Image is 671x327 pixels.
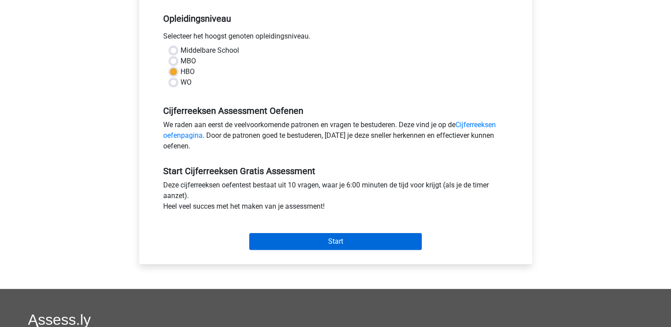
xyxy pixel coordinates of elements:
label: Middelbare School [181,45,239,56]
div: We raden aan eerst de veelvoorkomende patronen en vragen te bestuderen. Deze vind je op de . Door... [157,120,515,155]
h5: Opleidingsniveau [163,10,508,27]
div: Deze cijferreeksen oefentest bestaat uit 10 vragen, waar je 6:00 minuten de tijd voor krijgt (als... [157,180,515,215]
input: Start [249,233,422,250]
label: HBO [181,66,195,77]
div: Selecteer het hoogst genoten opleidingsniveau. [157,31,515,45]
label: WO [181,77,192,88]
label: MBO [181,56,196,66]
h5: Cijferreeksen Assessment Oefenen [163,105,508,116]
h5: Start Cijferreeksen Gratis Assessment [163,166,508,176]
